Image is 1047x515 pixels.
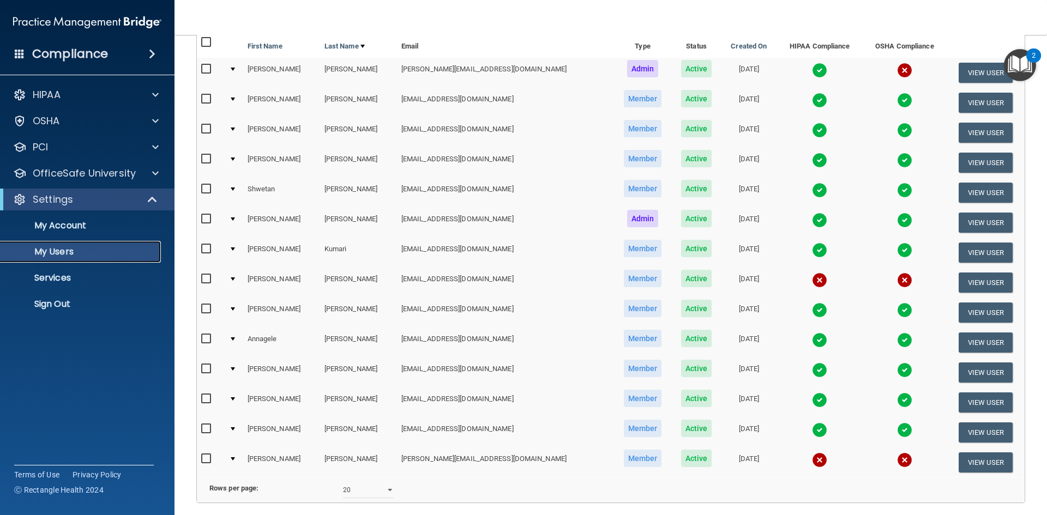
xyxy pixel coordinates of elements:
button: View User [959,153,1013,173]
img: tick.e7d51cea.svg [897,332,912,348]
span: Active [681,300,712,317]
td: [PERSON_NAME] [243,358,320,387]
span: Active [681,240,712,257]
button: View User [959,392,1013,413]
img: tick.e7d51cea.svg [897,243,912,258]
span: Active [681,270,712,287]
img: tick.e7d51cea.svg [897,123,912,138]
span: Member [624,120,662,137]
td: [PERSON_NAME] [320,447,397,477]
button: View User [959,302,1013,323]
span: Active [681,330,712,347]
p: PCI [33,141,48,154]
td: [PERSON_NAME] [243,268,320,298]
button: View User [959,123,1013,143]
td: [DATE] [721,328,777,358]
td: [PERSON_NAME] [320,58,397,88]
td: [PERSON_NAME] [243,88,320,118]
img: tick.e7d51cea.svg [812,392,827,408]
td: [EMAIL_ADDRESS][DOMAIN_NAME] [397,118,613,148]
img: tick.e7d51cea.svg [812,123,827,138]
img: tick.e7d51cea.svg [812,93,827,108]
img: tick.e7d51cea.svg [812,213,827,228]
img: tick.e7d51cea.svg [897,213,912,228]
td: [PERSON_NAME] [320,358,397,387]
td: [DATE] [721,178,777,208]
img: cross.ca9f0e7f.svg [812,452,827,468]
span: Active [681,420,712,437]
button: View User [959,183,1013,203]
button: View User [959,332,1013,353]
th: Status [672,32,721,58]
td: [EMAIL_ADDRESS][DOMAIN_NAME] [397,178,613,208]
td: [DATE] [721,417,777,447]
td: [DATE] [721,298,777,328]
td: [PERSON_NAME] [243,387,320,417]
td: [EMAIL_ADDRESS][DOMAIN_NAME] [397,328,613,358]
img: tick.e7d51cea.svg [812,183,827,198]
p: Sign Out [7,299,156,310]
td: [PERSON_NAME] [320,328,397,358]
img: tick.e7d51cea.svg [897,392,912,408]
a: First Name [248,40,282,53]
img: tick.e7d51cea.svg [897,422,912,438]
p: My Account [7,220,156,231]
img: tick.e7d51cea.svg [897,302,912,318]
img: cross.ca9f0e7f.svg [897,63,912,78]
h4: Compliance [32,46,108,62]
img: tick.e7d51cea.svg [897,153,912,168]
img: tick.e7d51cea.svg [812,302,827,318]
a: Terms of Use [14,469,59,480]
span: Active [681,450,712,467]
td: [EMAIL_ADDRESS][DOMAIN_NAME] [397,148,613,178]
td: [DATE] [721,58,777,88]
button: View User [959,213,1013,233]
td: [PERSON_NAME] [243,447,320,477]
td: [EMAIL_ADDRESS][DOMAIN_NAME] [397,358,613,387]
td: [EMAIL_ADDRESS][DOMAIN_NAME] [397,298,613,328]
p: Settings [33,193,73,206]
td: [PERSON_NAME] [320,178,397,208]
a: Created On [731,40,767,53]
td: [DATE] [721,88,777,118]
span: Member [624,90,662,107]
td: [PERSON_NAME][EMAIL_ADDRESS][DOMAIN_NAME] [397,58,613,88]
a: Settings [13,193,158,206]
td: [DATE] [721,387,777,417]
td: Annagele [243,328,320,358]
span: Active [681,150,712,167]
span: Admin [627,210,659,227]
span: Member [624,450,662,467]
a: PCI [13,141,159,154]
img: PMB logo [13,11,161,33]
td: [PERSON_NAME] [320,148,397,178]
img: tick.e7d51cea.svg [897,93,912,108]
td: [EMAIL_ADDRESS][DOMAIN_NAME] [397,268,613,298]
span: Member [624,240,662,257]
td: [PERSON_NAME] [320,118,397,148]
td: [PERSON_NAME] [320,88,397,118]
span: Active [681,180,712,197]
th: HIPAA Compliance [777,32,863,58]
span: Active [681,60,712,77]
td: [PERSON_NAME] [243,208,320,238]
td: [DATE] [721,238,777,268]
td: [PERSON_NAME] [243,148,320,178]
p: OSHA [33,114,60,128]
img: tick.e7d51cea.svg [812,243,827,258]
div: 2 [1032,56,1036,70]
td: [EMAIL_ADDRESS][DOMAIN_NAME] [397,208,613,238]
td: [EMAIL_ADDRESS][DOMAIN_NAME] [397,417,613,447]
td: [PERSON_NAME] [320,387,397,417]
td: [PERSON_NAME] [320,298,397,328]
span: Active [681,360,712,377]
a: Privacy Policy [73,469,122,480]
td: [DATE] [721,118,777,148]
td: [PERSON_NAME] [320,208,397,238]
button: View User [959,422,1013,443]
span: Active [681,390,712,407]
td: [PERSON_NAME] [320,417,397,447]
button: View User [959,272,1013,293]
img: tick.e7d51cea.svg [812,332,827,348]
th: OSHA Compliance [863,32,947,58]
